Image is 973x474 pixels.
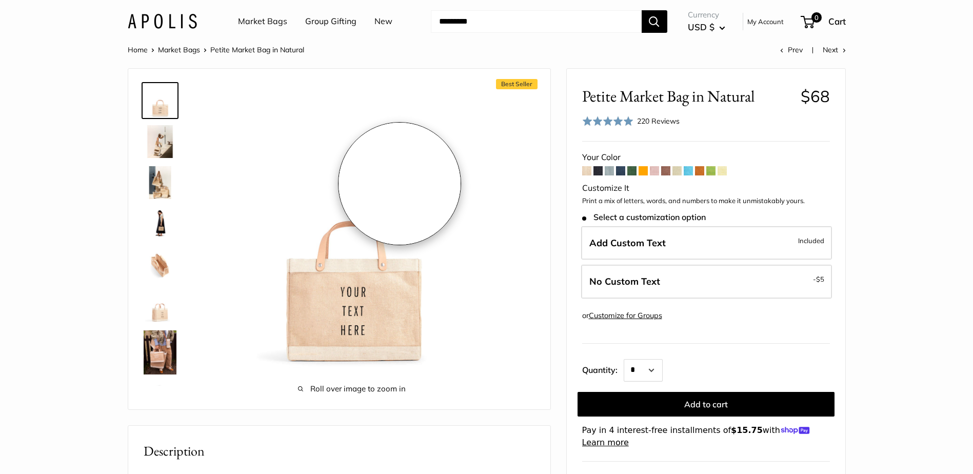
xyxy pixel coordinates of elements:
[305,14,356,29] a: Group Gifting
[582,356,624,382] label: Quantity:
[144,289,176,322] img: Petite Market Bag in Natural
[128,45,148,54] a: Home
[128,43,304,56] nav: Breadcrumb
[144,248,176,281] img: description_Spacious inner area with room for everything.
[589,311,662,320] a: Customize for Groups
[828,16,846,27] span: Cart
[144,207,176,240] img: Petite Market Bag in Natural
[238,14,287,29] a: Market Bags
[578,392,835,417] button: Add to cart
[144,330,176,374] img: Petite Market Bag in Natural
[589,237,666,249] span: Add Custom Text
[780,45,803,54] a: Prev
[144,84,176,117] img: Petite Market Bag in Natural
[688,19,725,35] button: USD $
[142,381,178,418] a: Petite Market Bag in Natural
[496,79,538,89] span: Best Seller
[582,150,830,165] div: Your Color
[142,246,178,283] a: description_Spacious inner area with room for everything.
[688,8,725,22] span: Currency
[589,275,660,287] span: No Custom Text
[142,287,178,324] a: Petite Market Bag in Natural
[582,196,830,206] p: Print a mix of letters, words, and numbers to make it unmistakably yours.
[798,234,824,247] span: Included
[128,14,197,29] img: Apolis
[144,441,535,461] h2: Description
[688,22,714,32] span: USD $
[823,45,846,54] a: Next
[747,15,784,28] a: My Account
[144,125,176,158] img: description_Effortless style that elevates every moment
[144,166,176,199] img: description_The Original Market bag in its 4 native styles
[813,273,824,285] span: -
[142,164,178,201] a: description_The Original Market bag in its 4 native styles
[582,181,830,196] div: Customize It
[811,12,821,23] span: 0
[142,328,178,377] a: Petite Market Bag in Natural
[581,265,832,299] label: Leave Blank
[637,116,680,126] span: 220 Reviews
[801,86,830,106] span: $68
[210,45,304,54] span: Petite Market Bag in Natural
[431,10,642,33] input: Search...
[582,212,706,222] span: Select a customization option
[816,275,824,283] span: $5
[142,123,178,160] a: description_Effortless style that elevates every moment
[581,226,832,260] label: Add Custom Text
[158,45,200,54] a: Market Bags
[642,10,667,33] button: Search
[582,87,793,106] span: Petite Market Bag in Natural
[210,382,493,396] span: Roll over image to zoom in
[142,82,178,119] a: Petite Market Bag in Natural
[802,13,846,30] a: 0 Cart
[374,14,392,29] a: New
[144,383,176,416] img: Petite Market Bag in Natural
[210,84,493,367] img: Petite Market Bag in Natural
[142,205,178,242] a: Petite Market Bag in Natural
[582,309,662,323] div: or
